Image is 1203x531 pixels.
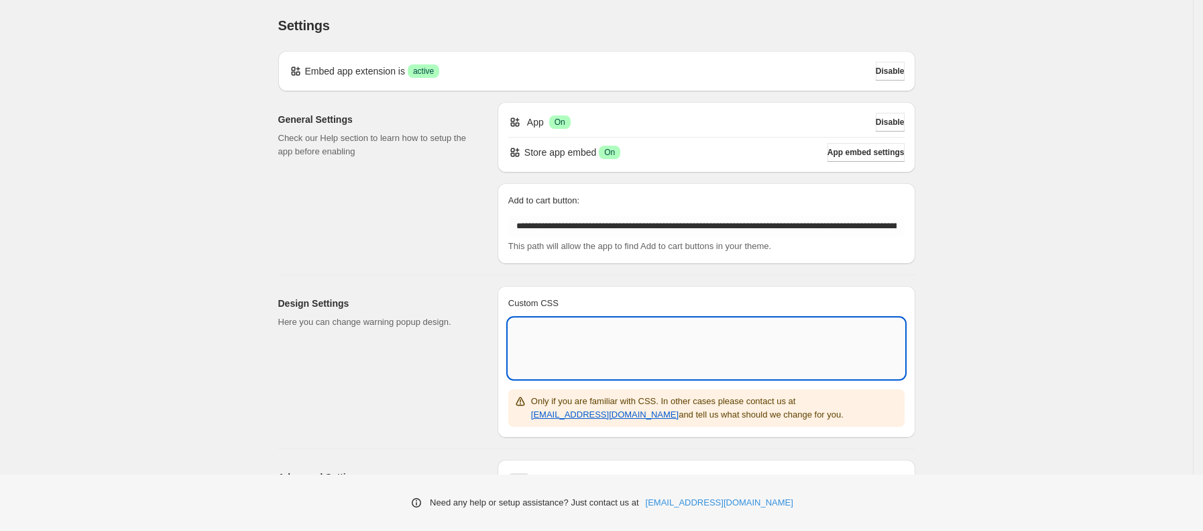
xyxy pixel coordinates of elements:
[827,143,905,162] button: App embed settings
[876,62,905,81] button: Disable
[538,473,724,487] p: Show the warning on shipping address change?
[508,241,771,251] span: This path will allow the app to find Add to cart buttons in your theme.
[876,113,905,132] button: Disable
[413,66,434,77] span: active
[508,298,559,308] span: Custom CSS
[278,113,476,126] h2: General Settings
[646,496,793,510] a: [EMAIL_ADDRESS][DOMAIN_NAME]
[278,316,476,329] p: Here you can change warning popup design.
[305,64,405,78] p: Embed app extension is
[531,409,679,420] a: [EMAIL_ADDRESS][DOMAIN_NAME]
[604,147,615,158] span: On
[827,147,905,158] span: App embed settings
[524,146,596,159] p: Store app embed
[531,395,899,422] p: Only if you are familiar with CSS. In other cases please contact us at and tell us what should we...
[527,115,544,129] p: App
[278,297,476,310] h2: Design Settings
[876,66,905,77] span: Disable
[278,18,330,33] span: Settings
[278,471,476,484] h2: Advanced Settings
[278,132,476,158] p: Check our Help section to learn how to setup the app before enabling
[508,195,579,205] span: Add to cart button:
[876,117,905,128] span: Disable
[555,117,565,128] span: On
